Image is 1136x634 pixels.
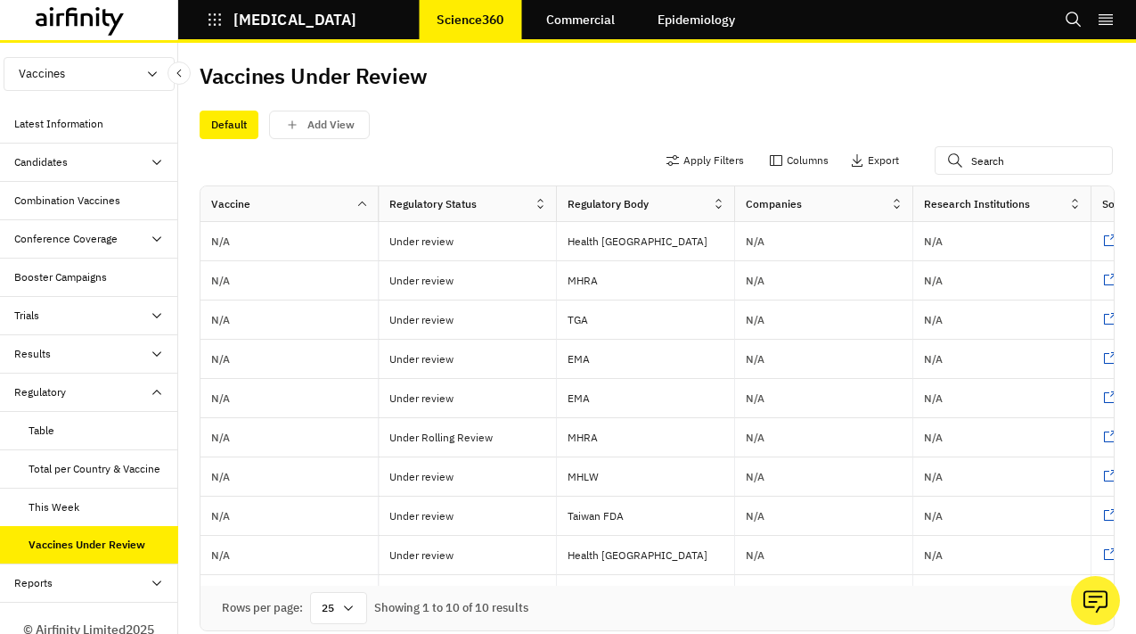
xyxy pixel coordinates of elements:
[207,4,356,35] button: [MEDICAL_DATA]
[746,472,764,482] p: N/A
[935,146,1113,175] input: Search
[29,499,79,515] div: This Week
[14,346,51,362] div: Results
[437,12,503,27] p: Science360
[1071,576,1120,625] button: Ask our analysts
[211,276,230,286] p: N/A
[568,311,734,329] p: TGA
[924,511,943,522] p: N/A
[29,537,145,553] div: Vaccines Under Review
[746,550,764,561] p: N/A
[211,393,230,404] p: N/A
[868,154,899,167] p: Export
[14,575,53,591] div: Reports
[746,315,764,325] p: N/A
[389,272,556,290] p: Under review
[389,507,556,525] p: Under review
[14,116,103,132] div: Latest Information
[168,62,191,85] button: Close Sidebar
[389,586,556,604] p: Under review
[211,472,230,482] p: N/A
[746,236,764,247] p: N/A
[924,432,943,443] p: N/A
[389,196,477,212] div: Regulatory Status
[568,468,734,486] p: MHLW
[850,146,899,175] button: Export
[269,111,370,139] button: save changes
[1065,4,1083,35] button: Search
[307,119,355,131] p: Add View
[924,393,943,404] p: N/A
[233,12,356,28] p: [MEDICAL_DATA]
[746,432,764,443] p: N/A
[746,276,764,286] p: N/A
[924,472,943,482] p: N/A
[389,233,556,251] p: Under review
[568,547,734,564] p: Health [GEOGRAPHIC_DATA]
[568,586,734,604] p: TGA
[568,233,734,251] p: Health [GEOGRAPHIC_DATA]
[769,146,829,175] button: Columns
[746,511,764,522] p: N/A
[211,236,230,247] p: N/A
[211,354,230,365] p: N/A
[374,599,528,617] div: Showing 1 to 10 of 10 results
[211,550,230,561] p: N/A
[211,511,230,522] p: N/A
[389,468,556,486] p: Under review
[389,311,556,329] p: Under review
[14,231,118,247] div: Conference Coverage
[211,432,230,443] p: N/A
[14,308,39,324] div: Trials
[14,384,66,400] div: Regulatory
[211,315,230,325] p: N/A
[568,350,734,368] p: EMA
[200,63,428,89] h2: Vaccines Under Review
[924,550,943,561] p: N/A
[14,269,107,285] div: Booster Campaigns
[568,429,734,447] p: MHRA
[14,193,120,209] div: Combination Vaccines
[924,276,943,286] p: N/A
[200,111,258,139] div: Default
[924,315,943,325] p: N/A
[389,390,556,408] p: Under review
[746,393,764,404] p: N/A
[924,196,1030,212] div: Research Institutions
[389,350,556,368] p: Under review
[568,390,734,408] p: EMA
[568,196,649,212] div: Regulatory Body
[389,547,556,564] p: Under review
[746,354,764,365] p: N/A
[14,154,68,170] div: Candidates
[29,423,54,439] div: Table
[666,146,744,175] button: Apply Filters
[568,272,734,290] p: MHRA
[568,507,734,525] p: Taiwan FDA
[310,592,367,624] div: 25
[924,354,943,365] p: N/A
[389,429,556,447] p: Under Rolling Review
[746,196,802,212] div: Companies
[211,196,250,212] div: Vaccine
[924,236,943,247] p: N/A
[29,461,160,477] div: Total per Country & Vaccine
[222,599,303,617] div: Rows per page:
[4,57,175,91] button: Vaccines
